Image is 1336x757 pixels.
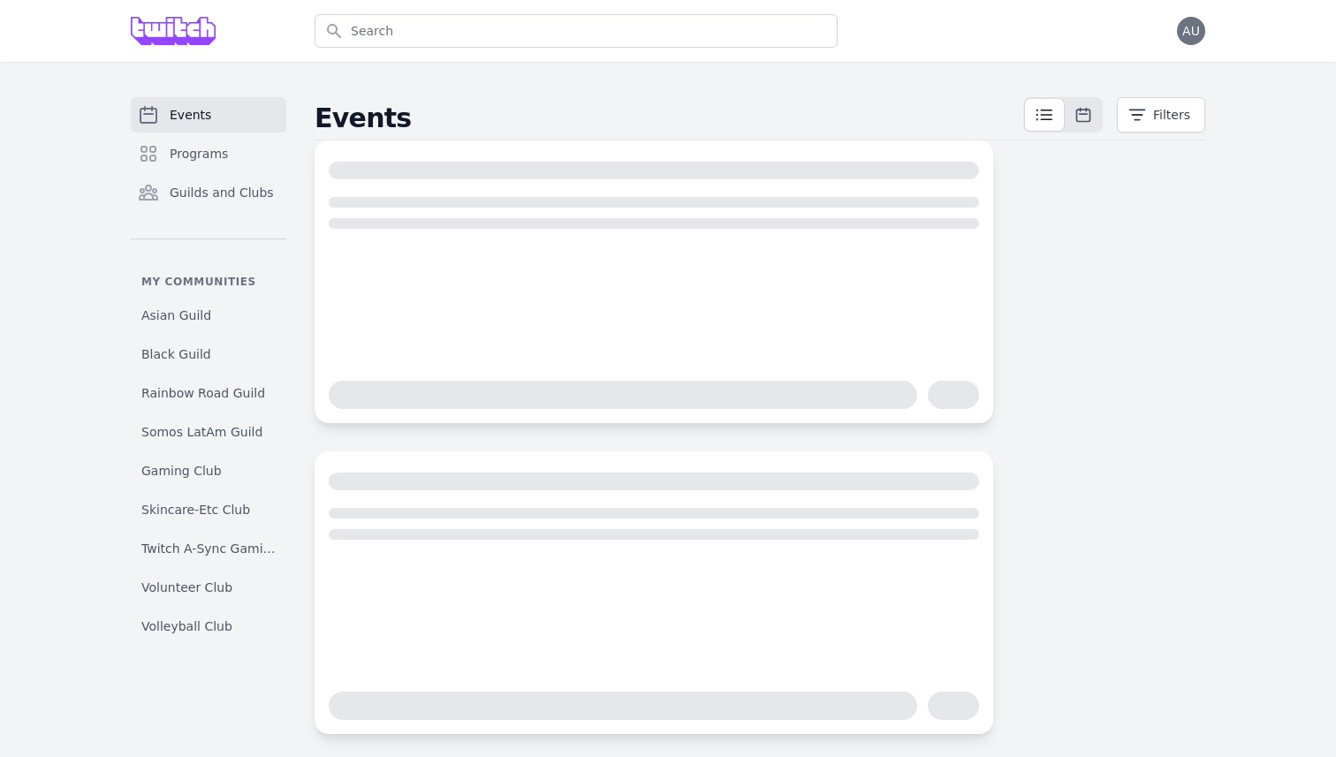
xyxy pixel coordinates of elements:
span: Rainbow Road Guild [141,384,265,402]
span: Programs [170,145,228,163]
p: My communities [131,275,286,289]
span: AU [1182,25,1200,37]
a: Skincare-Etc Club [131,494,286,526]
span: Gaming Club [141,462,222,480]
span: Skincare-Etc Club [141,501,250,519]
span: Somos LatAm Guild [141,423,262,441]
span: Volleyball Club [141,617,232,635]
span: Asian Guild [141,307,211,324]
span: Guilds and Clubs [170,184,274,201]
button: AU [1177,17,1205,45]
span: Events [170,106,211,124]
nav: Sidebar [131,97,286,642]
span: Twitch A-Sync Gaming (TAG) Club [141,540,276,557]
h2: Events [315,102,1023,134]
a: Volleyball Club [131,610,286,642]
a: Volunteer Club [131,572,286,603]
a: Gaming Club [131,455,286,487]
button: Filters [1117,97,1205,132]
span: Volunteer Club [141,579,232,596]
a: Programs [131,136,286,171]
input: Search [315,14,838,48]
a: Asian Guild [131,299,286,331]
a: Twitch A-Sync Gaming (TAG) Club [131,533,286,564]
a: Somos LatAm Guild [131,416,286,448]
a: Events [131,97,286,132]
a: Black Guild [131,338,286,370]
a: Rainbow Road Guild [131,377,286,409]
a: Guilds and Clubs [131,175,286,210]
span: Black Guild [141,345,211,363]
img: Grove [131,17,216,45]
